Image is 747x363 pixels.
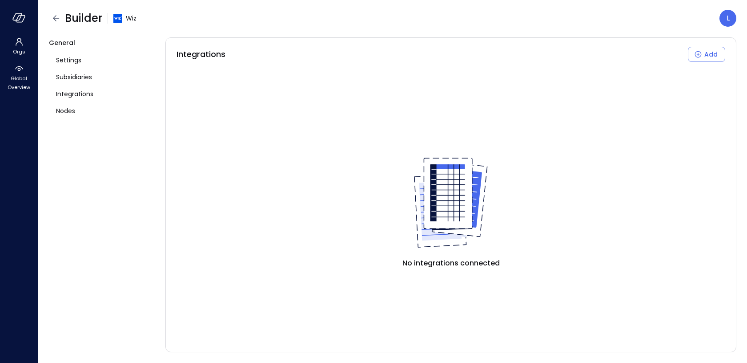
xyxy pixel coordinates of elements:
[2,62,36,93] div: Global Overview
[56,55,81,65] span: Settings
[49,38,75,47] span: General
[13,47,25,56] span: Orgs
[56,106,75,116] span: Nodes
[727,13,730,24] p: L
[56,72,92,82] span: Subsidiaries
[5,74,32,92] span: Global Overview
[49,86,158,102] a: Integrations
[688,47,725,62] button: Add
[56,89,93,99] span: Integrations
[719,10,736,27] div: Lee
[688,47,725,62] div: Add New Integration
[49,69,158,86] a: Subsidiaries
[126,13,137,23] span: Wiz
[177,49,225,60] span: Integrations
[49,52,158,69] a: Settings
[65,11,102,25] span: Builder
[2,36,36,57] div: Orgs
[704,49,718,60] div: Add
[113,14,122,23] img: cfcvbyzhwvtbhao628kj
[49,102,158,119] a: Nodes
[402,258,500,269] span: No integrations connected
